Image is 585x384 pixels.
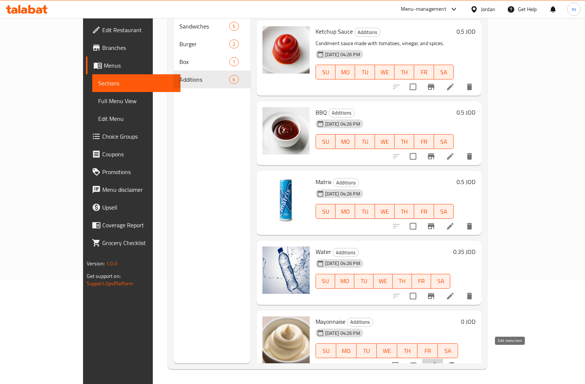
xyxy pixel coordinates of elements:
[431,274,450,289] button: SA
[322,260,363,267] span: [DATE] 04:26 PM
[86,39,181,57] a: Branches
[357,343,377,358] button: TU
[359,346,374,356] span: TU
[102,43,175,52] span: Branches
[434,276,447,286] span: SA
[415,276,428,286] span: FR
[230,58,238,65] span: 1
[87,271,121,281] span: Get support on:
[319,276,332,286] span: SU
[377,343,397,358] button: WE
[98,96,175,105] span: Full Menu View
[179,40,229,48] span: Burger
[338,67,352,78] span: MO
[355,204,375,219] button: TU
[102,167,175,176] span: Promotions
[422,217,440,235] button: Branch-specific-item
[262,107,310,154] img: BBQ
[102,203,175,212] span: Upsell
[397,343,417,358] button: TH
[358,67,372,78] span: TU
[87,259,105,268] span: Version:
[393,274,412,289] button: TH
[370,357,388,374] button: sort-choices
[230,76,238,83] span: 6
[98,79,175,88] span: Sections
[395,65,414,79] button: TH
[92,74,181,92] a: Sections
[437,136,451,147] span: SA
[461,147,478,165] button: delete
[414,204,434,219] button: FR
[316,343,336,358] button: SU
[86,234,181,252] a: Grocery Checklist
[333,248,359,257] div: Additions
[405,357,422,374] button: Branch-specific-item
[338,206,352,217] span: MO
[322,51,363,58] span: [DATE] 04:26 PM
[319,136,333,147] span: SU
[335,204,355,219] button: MO
[414,134,434,149] button: FR
[400,346,414,356] span: TH
[173,17,251,35] div: Sandwiches5
[422,287,440,305] button: Branch-specific-item
[347,318,373,327] div: Additions
[339,346,354,356] span: MO
[319,67,333,78] span: SU
[441,346,455,356] span: SA
[173,71,251,88] div: Additions6
[173,53,251,71] div: Box1
[446,292,455,300] a: Edit menu item
[262,26,310,74] img: Ketchup Sauce
[86,198,181,216] a: Upsell
[457,107,475,118] h6: 0.5 JOD
[405,79,421,95] span: Select to update
[102,185,175,194] span: Menu disclaimer
[316,176,331,187] span: Matrix
[437,67,451,78] span: SA
[420,346,435,356] span: FR
[333,179,359,187] span: Additions
[461,316,475,327] h6: 0 JOD
[457,177,475,187] h6: 0.5 JOD
[375,134,395,149] button: WE
[398,136,411,147] span: TH
[434,134,454,149] button: SA
[230,23,238,30] span: 5
[86,57,181,74] a: Menus
[87,279,134,288] a: Support.OpsPlatform
[179,75,229,84] span: Additions
[481,5,495,13] div: Jordan
[335,274,354,289] button: MO
[316,26,353,37] span: Ketchup Sauce
[86,181,181,198] a: Menu disclaimer
[376,276,390,286] span: WE
[104,61,175,70] span: Menus
[375,65,395,79] button: WE
[453,247,475,257] h6: 0.35 JOD
[357,276,371,286] span: TU
[434,65,454,79] button: SA
[401,5,446,14] div: Menu-management
[398,67,411,78] span: TH
[572,5,576,13] span: m
[417,136,431,147] span: FR
[86,128,181,145] a: Choice Groups
[355,134,375,149] button: TU
[322,190,363,197] span: [DATE] 04:26 PM
[338,276,351,286] span: MO
[355,28,380,37] span: Additions
[388,358,403,373] span: Select to update
[437,206,451,217] span: SA
[395,134,414,149] button: TH
[338,136,352,147] span: MO
[398,206,411,217] span: TH
[329,109,354,117] span: Additions
[405,149,421,164] span: Select to update
[102,150,175,159] span: Coupons
[316,204,335,219] button: SU
[229,57,238,66] div: items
